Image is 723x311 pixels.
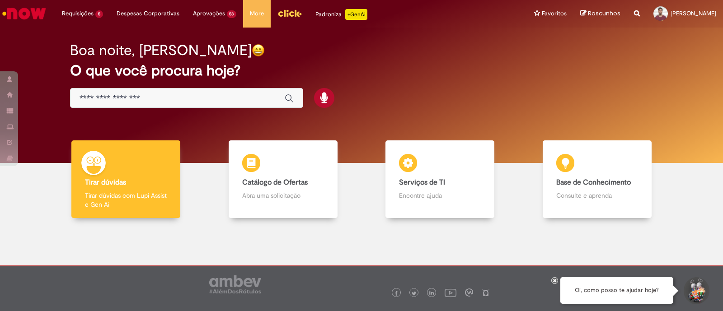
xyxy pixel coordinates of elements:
[429,291,434,296] img: logo_footer_linkedin.png
[70,63,653,79] h2: O que você procura hoje?
[394,291,399,296] img: logo_footer_facebook.png
[671,9,716,17] span: [PERSON_NAME]
[399,191,481,200] p: Encontre ajuda
[242,178,308,187] b: Catálogo de Ofertas
[560,277,673,304] div: Oi, como posso te ajudar hoje?
[85,178,126,187] b: Tirar dúvidas
[519,140,676,218] a: Base de Conhecimento Consulte e aprenda
[242,191,324,200] p: Abra uma solicitação
[250,9,264,18] span: More
[252,44,265,57] img: happy-face.png
[482,288,490,297] img: logo_footer_naosei.png
[345,9,367,20] p: +GenAi
[556,191,638,200] p: Consulte e aprenda
[315,9,367,20] div: Padroniza
[682,277,709,304] button: Iniciar Conversa de Suporte
[193,9,225,18] span: Aprovações
[588,9,620,18] span: Rascunhos
[361,140,519,218] a: Serviços de TI Encontre ajuda
[465,288,473,297] img: logo_footer_workplace.png
[412,291,416,296] img: logo_footer_twitter.png
[227,10,237,18] span: 53
[117,9,179,18] span: Despesas Corporativas
[95,10,103,18] span: 5
[62,9,94,18] span: Requisições
[209,275,261,293] img: logo_footer_ambev_rotulo_gray.png
[277,6,302,20] img: click_logo_yellow_360x200.png
[399,178,445,187] b: Serviços de TI
[205,140,362,218] a: Catálogo de Ofertas Abra uma solicitação
[445,287,456,298] img: logo_footer_youtube.png
[85,191,167,209] p: Tirar dúvidas com Lupi Assist e Gen Ai
[580,9,620,18] a: Rascunhos
[556,178,631,187] b: Base de Conhecimento
[70,42,252,58] h2: Boa noite, [PERSON_NAME]
[542,9,567,18] span: Favoritos
[1,5,47,23] img: ServiceNow
[47,140,205,218] a: Tirar dúvidas Tirar dúvidas com Lupi Assist e Gen Ai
